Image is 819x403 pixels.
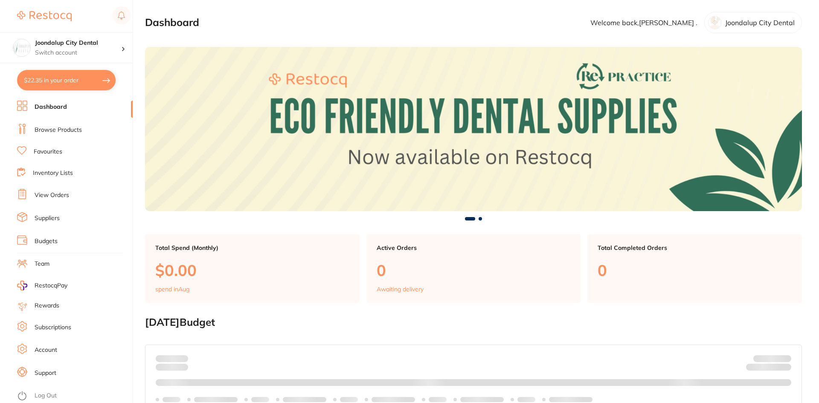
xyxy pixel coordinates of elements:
a: Inventory Lists [33,169,73,177]
strong: $NaN [775,355,791,362]
a: View Orders [35,191,69,200]
strong: $0.00 [776,365,791,373]
p: Total Completed Orders [598,244,792,251]
a: Active Orders0Awaiting delivery [366,234,581,303]
p: Labels [340,396,358,403]
a: Total Spend (Monthly)$0.00spend inAug [145,234,360,303]
p: Labels [251,396,269,403]
p: Switch account [35,49,121,57]
a: Suppliers [35,214,60,223]
h2: [DATE] Budget [145,316,802,328]
button: Log Out [17,389,130,403]
p: spend in Aug [155,286,189,293]
p: Awaiting delivery [377,286,424,293]
p: Labels extended [549,396,592,403]
a: RestocqPay [17,281,67,290]
a: Budgets [35,237,58,246]
span: RestocqPay [35,281,67,290]
p: $0.00 [155,261,349,279]
p: Labels extended [460,396,504,403]
p: Labels extended [372,396,415,403]
p: Welcome back, [PERSON_NAME] . [590,19,697,26]
p: Joondalup City Dental [725,19,795,26]
p: 0 [377,261,571,279]
a: Log Out [35,391,57,400]
p: Spent: [156,355,188,362]
a: Dashboard [35,103,67,111]
strong: $0.00 [173,355,188,362]
a: Total Completed Orders0 [587,234,802,303]
a: Team [35,260,49,268]
p: Active Orders [377,244,571,251]
p: Labels [517,396,535,403]
p: Labels [163,396,180,403]
p: Labels extended [194,396,238,403]
p: month [156,362,188,372]
a: Subscriptions [35,323,71,332]
button: $22.35 in your order [17,70,116,90]
a: Rewards [35,302,59,310]
h2: Dashboard [145,17,199,29]
p: Labels [429,396,447,403]
img: Joondalup City Dental [13,39,30,56]
img: Restocq Logo [17,11,72,21]
a: Restocq Logo [17,6,72,26]
p: Labels extended [283,396,326,403]
img: RestocqPay [17,281,27,290]
a: Favourites [34,148,62,156]
a: Account [35,346,57,354]
img: Dashboard [145,47,802,211]
p: Total Spend (Monthly) [155,244,349,251]
p: 0 [598,261,792,279]
a: Support [35,369,56,377]
p: Remaining: [746,362,791,372]
h4: Joondalup City Dental [35,39,121,47]
p: Budget: [753,355,791,362]
a: Browse Products [35,126,82,134]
